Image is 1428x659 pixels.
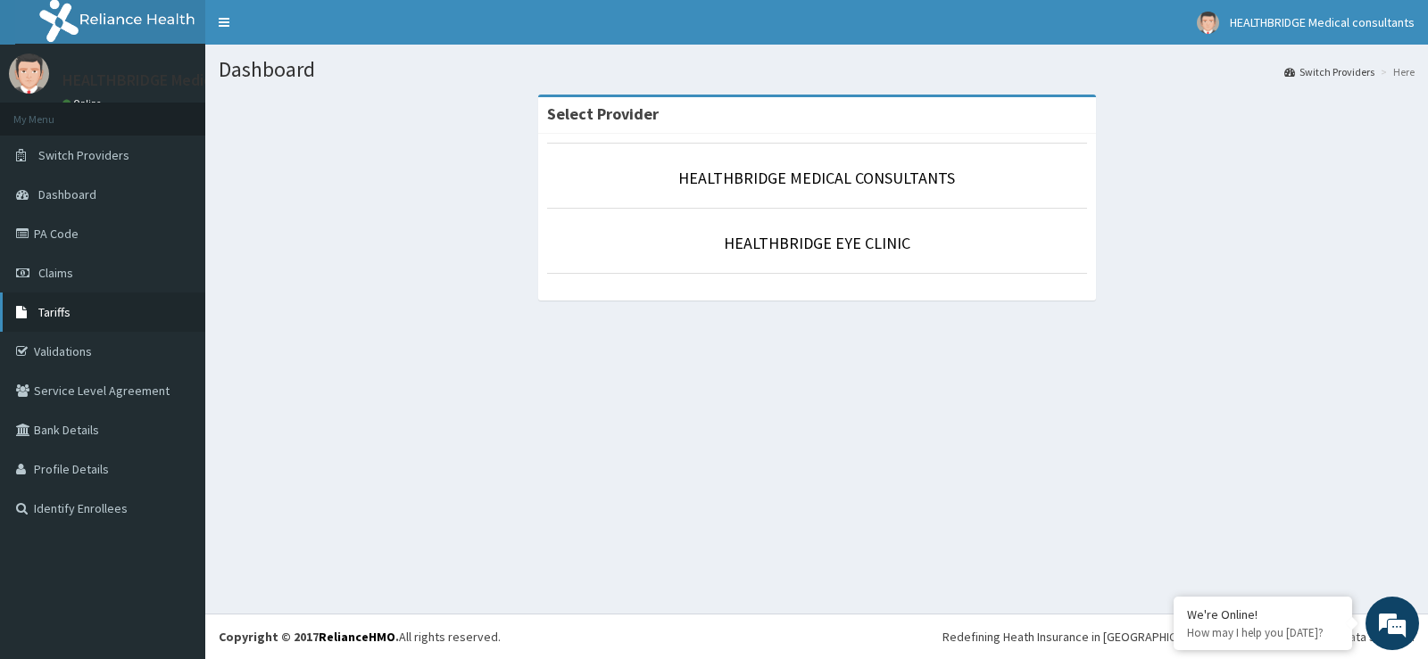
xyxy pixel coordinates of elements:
img: User Image [9,54,49,94]
span: Tariffs [38,304,71,320]
img: User Image [1197,12,1219,34]
a: Switch Providers [1284,64,1374,79]
span: Switch Providers [38,147,129,163]
p: How may I help you today? [1187,625,1339,640]
span: HEALTHBRIDGE Medical consultants [1230,14,1415,30]
div: We're Online! [1187,606,1339,622]
a: RelianceHMO [319,629,395,645]
span: Dashboard [38,186,96,202]
span: Claims [38,265,73,281]
strong: Select Provider [547,103,659,124]
strong: Copyright © 2017 . [219,629,399,645]
li: Here [1376,64,1415,79]
div: Redefining Heath Insurance in [GEOGRAPHIC_DATA] using Telemedicine and Data Science! [942,628,1415,646]
a: Online [62,97,105,110]
footer: All rights reserved. [205,614,1428,659]
h1: Dashboard [219,58,1415,81]
a: HEALTHBRIDGE EYE CLINIC [724,233,910,253]
a: HEALTHBRIDGE MEDICAL CONSULTANTS [678,168,955,188]
p: HEALTHBRIDGE Medical consultants [62,72,311,88]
